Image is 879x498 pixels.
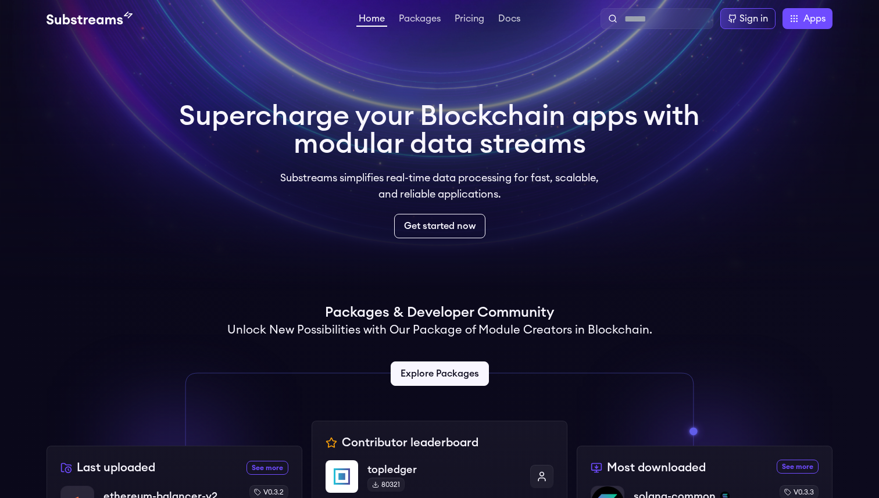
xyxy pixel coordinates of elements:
h1: Supercharge your Blockchain apps with modular data streams [179,102,700,158]
a: Explore Packages [391,361,489,386]
h1: Packages & Developer Community [325,303,554,322]
img: Substream's logo [47,12,133,26]
a: See more most downloaded packages [777,460,819,474]
a: Packages [396,14,443,26]
h2: Unlock New Possibilities with Our Package of Module Creators in Blockchain. [227,322,652,338]
a: Pricing [452,14,487,26]
a: Get started now [394,214,485,238]
p: topledger [367,461,521,478]
div: 80321 [367,478,405,492]
a: Sign in [720,8,776,29]
p: Substreams simplifies real-time data processing for fast, scalable, and reliable applications. [272,170,607,202]
a: Docs [496,14,523,26]
span: Apps [803,12,826,26]
img: topledger [326,460,358,493]
a: See more recently uploaded packages [246,461,288,475]
a: Home [356,14,387,27]
div: Sign in [739,12,768,26]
